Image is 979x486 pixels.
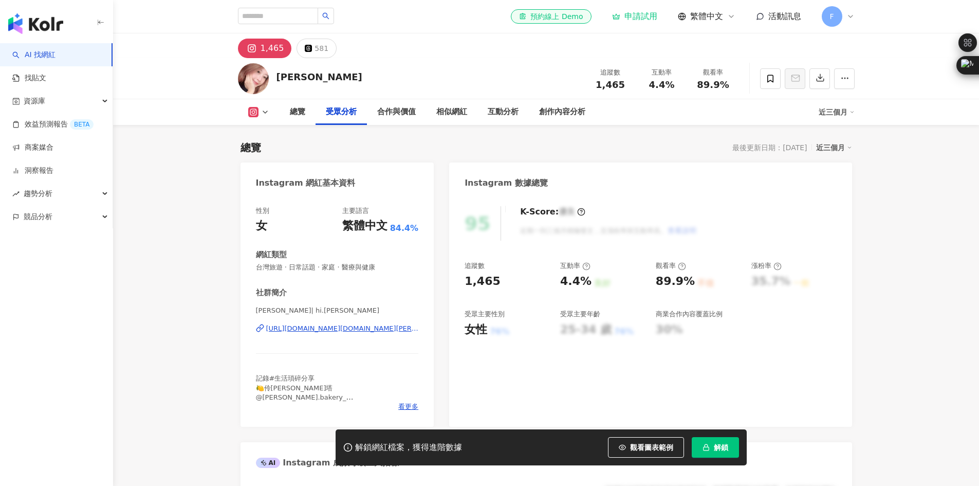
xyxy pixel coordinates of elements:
[488,106,519,118] div: 互動分析
[256,218,267,234] div: 女
[520,206,585,218] div: K-Score :
[261,41,284,56] div: 1,465
[519,11,583,22] div: 預約線上 Demo
[238,39,292,58] button: 1,465
[690,11,723,22] span: 繁體中文
[256,206,269,215] div: 性別
[751,261,782,271] div: 漲粉率
[12,119,94,130] a: 效益預測報告BETA
[768,11,801,21] span: 活動訊息
[256,324,419,333] a: [URL][DOMAIN_NAME][DOMAIN_NAME][PERSON_NAME]
[266,324,419,333] div: [URL][DOMAIN_NAME][DOMAIN_NAME][PERSON_NAME]
[560,310,600,319] div: 受眾主要年齡
[465,274,501,290] div: 1,465
[656,274,695,290] div: 89.9%
[315,41,328,56] div: 581
[816,141,852,154] div: 近三個月
[256,263,419,272] span: 台灣旅遊 · 日常話題 · 家庭 · 醫療與健康
[732,143,807,152] div: 最後更新日期：[DATE]
[342,206,369,215] div: 主要語言
[241,140,261,155] div: 總覽
[608,437,684,458] button: 觀看圖表範例
[24,205,52,228] span: 競品分析
[326,106,357,118] div: 受眾分析
[694,67,733,78] div: 觀看率
[12,73,46,83] a: 找貼文
[465,261,485,271] div: 追蹤數
[436,106,467,118] div: 相似網紅
[322,12,329,20] span: search
[377,106,416,118] div: 合作與價值
[697,80,729,90] span: 89.9%
[8,13,63,34] img: logo
[642,67,681,78] div: 互動率
[819,104,855,120] div: 近三個月
[12,166,53,176] a: 洞察報告
[560,261,590,271] div: 互動率
[390,223,419,234] span: 84.4%
[12,190,20,197] span: rise
[355,442,462,453] div: 解鎖網紅檔案，獲得進階數據
[12,50,56,60] a: searchAI 找網紅
[692,437,739,458] button: 解鎖
[465,322,487,338] div: 女性
[256,287,287,298] div: 社群簡介
[256,306,419,315] span: [PERSON_NAME]| hi.[PERSON_NAME]
[342,218,387,234] div: 繁體中文
[656,261,686,271] div: 觀看率
[256,374,354,420] span: 記錄#生活瑣碎分享 🍋伶[PERSON_NAME]塔 @[PERSON_NAME].bakery_ 👀小店：@lin_beautyeyes 備用帳號：@hello.lin915
[612,11,657,22] a: 申請試用
[656,310,723,319] div: 商業合作內容覆蓋比例
[256,249,287,260] div: 網紅類型
[398,402,418,411] span: 看更多
[649,80,675,90] span: 4.4%
[297,39,337,58] button: 581
[539,106,585,118] div: 創作內容分析
[511,9,591,24] a: 預約線上 Demo
[591,67,630,78] div: 追蹤數
[238,63,269,94] img: KOL Avatar
[829,11,834,22] span: F
[465,310,505,319] div: 受眾主要性別
[24,182,52,205] span: 趨勢分析
[465,177,548,189] div: Instagram 數據總覽
[24,89,45,113] span: 資源庫
[596,79,625,90] span: 1,465
[714,443,728,452] span: 解鎖
[560,274,592,290] div: 4.4%
[290,106,305,118] div: 總覽
[12,142,53,153] a: 商案媒合
[630,443,673,452] span: 觀看圖表範例
[276,70,362,83] div: [PERSON_NAME]
[256,177,356,189] div: Instagram 網紅基本資料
